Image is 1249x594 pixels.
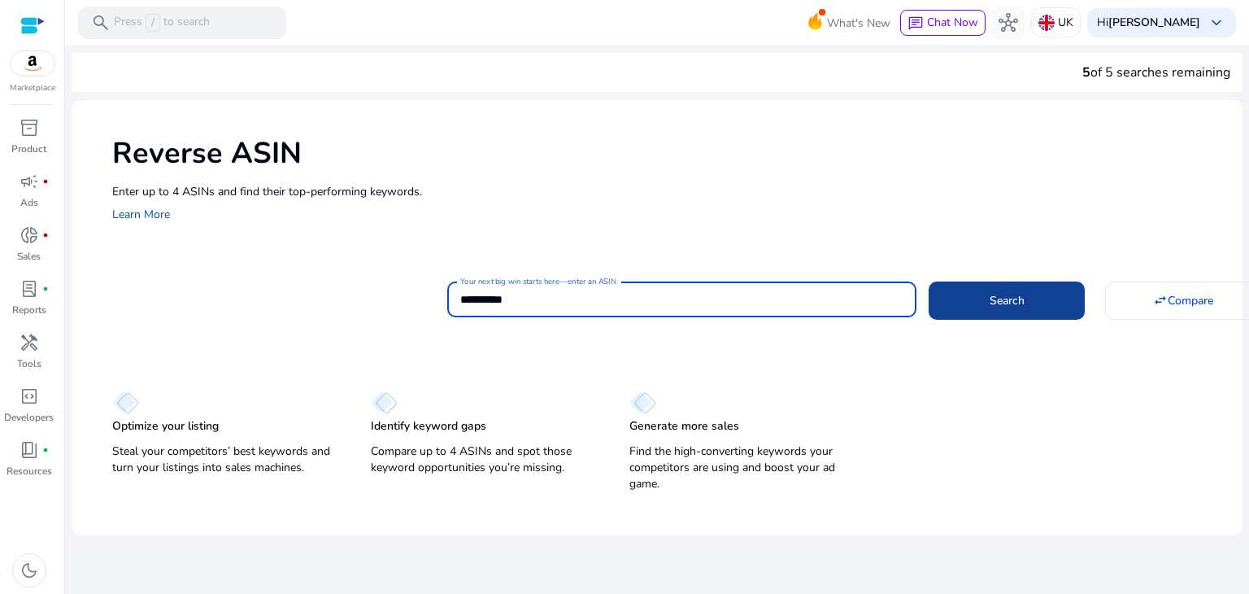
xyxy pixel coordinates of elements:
[907,15,924,32] span: chat
[11,142,46,156] p: Product
[20,387,39,406] span: code_blocks
[927,15,978,30] span: Chat Now
[20,118,39,138] span: inventory_2
[42,447,49,453] span: fiber_manual_record
[112,207,170,222] a: Learn More
[42,232,49,238] span: fiber_manual_record
[20,440,39,460] span: book_4
[1082,63,1230,82] div: of 5 searches remaining
[20,561,39,580] span: dark_mode
[20,279,39,299] span: lab_profile
[17,249,41,264] p: Sales
[4,410,54,425] p: Developers
[11,51,54,76] img: amazon.svg
[42,286,49,292] span: fiber_manual_record
[929,282,1085,319] button: Search
[371,418,486,435] p: Identify keyword gaps
[1058,8,1073,37] p: UK
[146,14,160,32] span: /
[112,136,1226,171] h1: Reverse ASIN
[460,276,616,287] mat-label: Your next big win starts here—enter an ASIN
[1038,15,1055,31] img: uk.svg
[990,292,1025,309] span: Search
[20,225,39,245] span: donut_small
[42,178,49,185] span: fiber_manual_record
[1168,292,1213,309] span: Compare
[20,195,38,210] p: Ads
[629,418,739,435] p: Generate more sales
[629,443,855,492] p: Find the high-converting keywords your competitors are using and boost your ad game.
[112,183,1226,200] p: Enter up to 4 ASINs and find their top-performing keywords.
[112,443,338,476] p: Steal your competitors’ best keywords and turn your listings into sales machines.
[91,13,111,33] span: search
[7,464,52,478] p: Resources
[900,10,986,36] button: chatChat Now
[12,303,46,317] p: Reports
[827,9,890,37] span: What's New
[17,356,41,371] p: Tools
[10,82,55,94] p: Marketplace
[1153,293,1168,308] mat-icon: swap_horiz
[1108,15,1200,30] b: [PERSON_NAME]
[992,7,1025,39] button: hub
[629,391,656,414] img: diamond.svg
[1097,17,1200,28] p: Hi
[1082,63,1090,81] span: 5
[114,14,210,32] p: Press to search
[112,418,219,435] p: Optimize your listing
[20,172,39,191] span: campaign
[999,13,1018,33] span: hub
[371,443,597,476] p: Compare up to 4 ASINs and spot those keyword opportunities you’re missing.
[1207,13,1226,33] span: keyboard_arrow_down
[371,391,398,414] img: diamond.svg
[20,333,39,352] span: handyman
[112,391,139,414] img: diamond.svg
